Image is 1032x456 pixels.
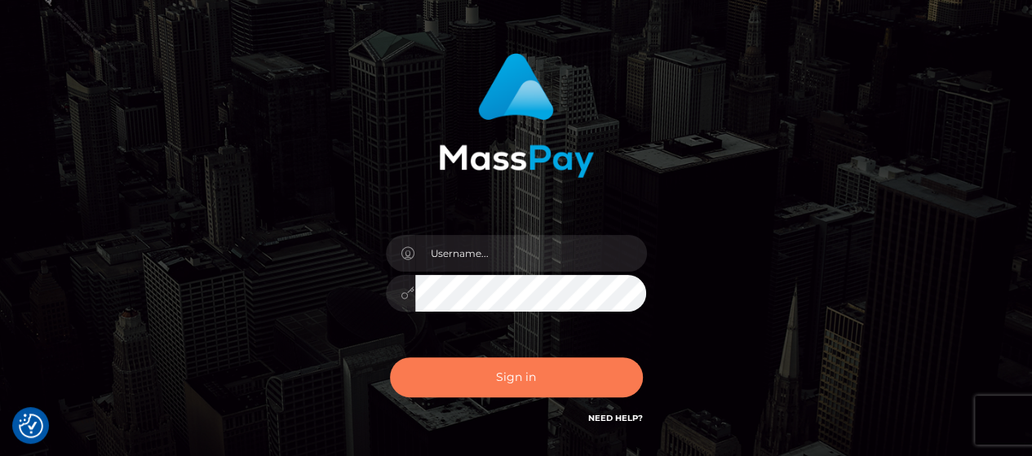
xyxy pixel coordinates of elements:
[588,413,643,423] a: Need Help?
[390,357,643,397] button: Sign in
[439,53,594,178] img: MassPay Login
[415,235,647,272] input: Username...
[19,414,43,438] img: Revisit consent button
[19,414,43,438] button: Consent Preferences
